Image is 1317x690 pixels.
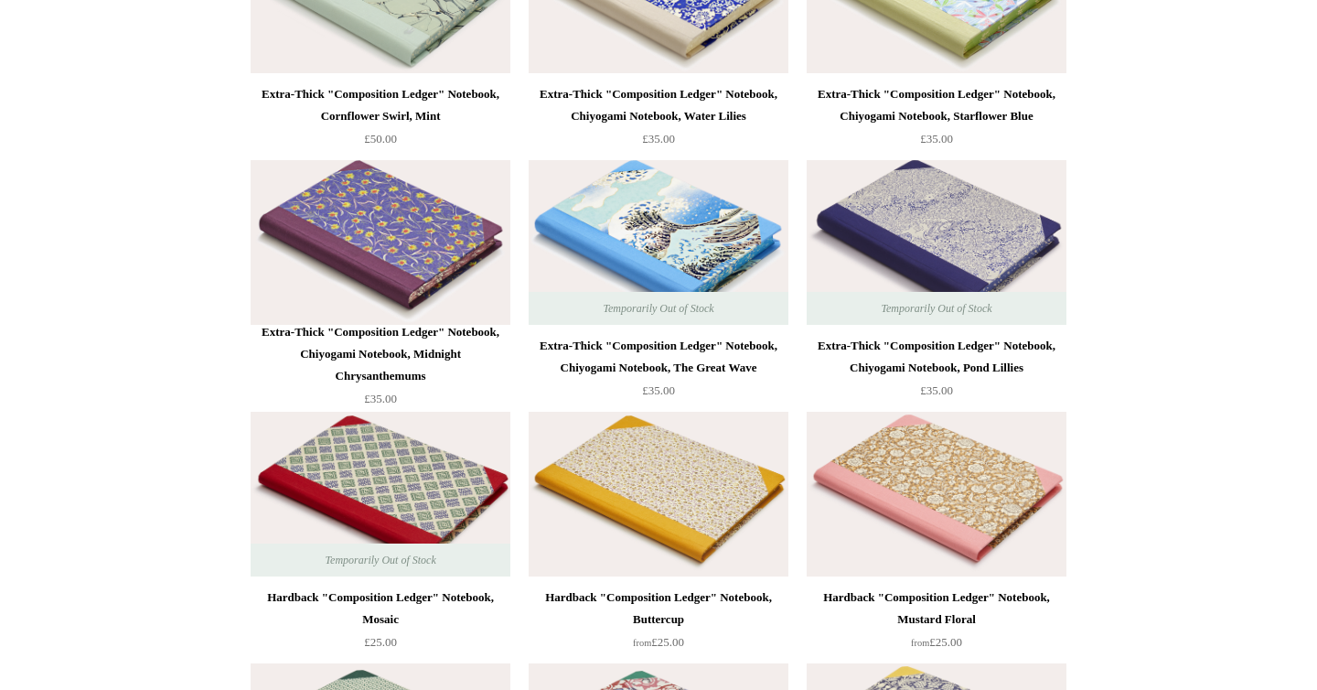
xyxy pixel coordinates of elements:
[807,160,1066,325] img: Extra-Thick "Composition Ledger" Notebook, Chiyogami Notebook, Pond Lillies
[911,635,962,649] span: £25.00
[364,132,397,146] span: £50.00
[251,587,510,662] a: Hardback "Composition Ledger" Notebook, Mosaic £25.00
[306,544,454,577] span: Temporarily Out of Stock
[255,83,506,127] div: Extra-Thick "Composition Ledger" Notebook, Cornflower Swirl, Mint
[255,321,506,387] div: Extra-Thick "Composition Ledger" Notebook, Chiyogami Notebook, Midnight Chrysanthemums
[251,160,510,325] img: Extra-Thick "Composition Ledger" Notebook, Chiyogami Notebook, Midnight Chrysanthemums
[862,292,1010,325] span: Temporarily Out of Stock
[807,587,1066,662] a: Hardback "Composition Ledger" Notebook, Mustard Floral from£25.00
[911,638,929,648] span: from
[529,412,788,577] img: Hardback "Composition Ledger" Notebook, Buttercup
[811,83,1062,127] div: Extra-Thick "Composition Ledger" Notebook, Chiyogami Notebook, Starflower Blue
[642,383,675,397] span: £35.00
[811,587,1062,631] div: Hardback "Composition Ledger" Notebook, Mustard Floral
[251,412,510,577] a: Hardback "Composition Ledger" Notebook, Mosaic Hardback "Composition Ledger" Notebook, Mosaic Tem...
[529,160,788,325] img: Extra-Thick "Composition Ledger" Notebook, Chiyogami Notebook, The Great Wave
[529,160,788,325] a: Extra-Thick "Composition Ledger" Notebook, Chiyogami Notebook, The Great Wave Extra-Thick "Compos...
[529,335,788,410] a: Extra-Thick "Composition Ledger" Notebook, Chiyogami Notebook, The Great Wave £35.00
[529,83,788,158] a: Extra-Thick "Composition Ledger" Notebook, Chiyogami Notebook, Water Lilies £35.00
[529,587,788,662] a: Hardback "Composition Ledger" Notebook, Buttercup from£25.00
[584,292,732,325] span: Temporarily Out of Stock
[255,587,506,631] div: Hardback "Composition Ledger" Notebook, Mosaic
[807,83,1066,158] a: Extra-Thick "Composition Ledger" Notebook, Chiyogami Notebook, Starflower Blue £35.00
[807,412,1066,577] img: Hardback "Composition Ledger" Notebook, Mustard Floral
[807,160,1066,325] a: Extra-Thick "Composition Ledger" Notebook, Chiyogami Notebook, Pond Lillies Extra-Thick "Composit...
[251,412,510,577] img: Hardback "Composition Ledger" Notebook, Mosaic
[533,83,784,127] div: Extra-Thick "Composition Ledger" Notebook, Chiyogami Notebook, Water Lilies
[364,392,397,405] span: £35.00
[807,335,1066,410] a: Extra-Thick "Composition Ledger" Notebook, Chiyogami Notebook, Pond Lillies £35.00
[807,412,1066,577] a: Hardback "Composition Ledger" Notebook, Mustard Floral Hardback "Composition Ledger" Notebook, Mu...
[811,335,1062,379] div: Extra-Thick "Composition Ledger" Notebook, Chiyogami Notebook, Pond Lillies
[251,321,510,410] a: Extra-Thick "Composition Ledger" Notebook, Chiyogami Notebook, Midnight Chrysanthemums £35.00
[642,132,675,146] span: £35.00
[529,412,788,577] a: Hardback "Composition Ledger" Notebook, Buttercup Hardback "Composition Ledger" Notebook, Buttercup
[920,383,953,397] span: £35.00
[364,635,397,649] span: £25.00
[920,132,953,146] span: £35.00
[251,83,510,158] a: Extra-Thick "Composition Ledger" Notebook, Cornflower Swirl, Mint £50.00
[533,335,784,379] div: Extra-Thick "Composition Ledger" Notebook, Chiyogami Notebook, The Great Wave
[633,635,684,649] span: £25.00
[251,160,510,325] a: Extra-Thick "Composition Ledger" Notebook, Chiyogami Notebook, Midnight Chrysanthemums Extra-Thic...
[533,587,784,631] div: Hardback "Composition Ledger" Notebook, Buttercup
[633,638,651,648] span: from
